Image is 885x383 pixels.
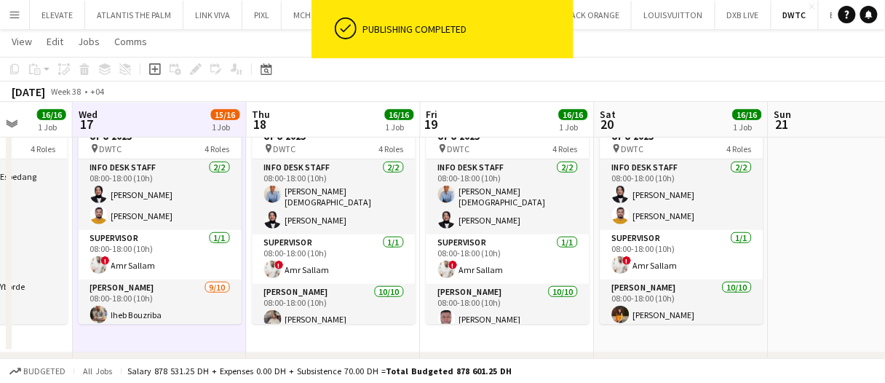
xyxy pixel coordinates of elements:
[426,108,590,324] app-job-card: 08:00-18:00 (10h)16/16UPU 2025 DWTC4 RolesInfo desk staff2/208:00-18:00 (10h)[PERSON_NAME][DEMOGR...
[622,143,644,154] span: DWTC
[108,32,153,51] a: Comms
[253,108,416,324] app-job-card: 08:00-18:00 (10h)16/16UPU 2025 DWTC4 RolesInfo desk staff2/208:00-18:00 (10h)[PERSON_NAME][DEMOGR...
[7,363,68,379] button: Budgeted
[772,116,792,133] span: 21
[85,1,183,29] button: ATLANTIS THE PALM
[386,366,512,376] span: Total Budgeted 878 601.25 DH
[127,366,512,376] div: Salary 878 531.25 DH + Expenses 0.00 DH + Subsistence 70.00 DH =
[211,109,240,120] span: 15/16
[379,143,404,154] span: 4 Roles
[31,143,56,154] span: 4 Roles
[282,1,549,29] button: MCH Global (EXPOMOBILIA MCH GLOBAL ME LIVE MARKETING LLC)
[426,234,590,284] app-card-role: Supervisor1/108:00-18:00 (10h)!Amr Sallam
[385,109,414,120] span: 16/16
[549,1,632,29] button: BLACK ORANGE
[774,108,792,121] span: Sun
[274,143,296,154] span: DWTC
[559,109,588,120] span: 16/16
[727,143,752,154] span: 4 Roles
[632,1,715,29] button: LOUIS VUITTON
[72,32,106,51] a: Jobs
[362,23,568,36] div: Publishing completed
[12,84,45,99] div: [DATE]
[598,116,616,133] span: 20
[553,143,578,154] span: 4 Roles
[600,108,616,121] span: Sat
[30,1,85,29] button: ELEVATE
[600,159,763,230] app-card-role: Info desk staff2/208:00-18:00 (10h)[PERSON_NAME][PERSON_NAME]
[79,159,242,230] app-card-role: Info desk staff2/208:00-18:00 (10h)[PERSON_NAME][PERSON_NAME]
[205,143,230,154] span: 4 Roles
[448,143,470,154] span: DWTC
[79,230,242,280] app-card-role: Supervisor1/108:00-18:00 (10h)!Amr Sallam
[600,108,763,324] app-job-card: 08:00-18:00 (10h)16/16UPU 2025 DWTC4 RolesInfo desk staff2/208:00-18:00 (10h)[PERSON_NAME][PERSON...
[715,1,771,29] button: DXB LIVE
[426,108,438,121] span: Fri
[623,256,632,265] span: !
[253,234,416,284] app-card-role: Supervisor1/108:00-18:00 (10h)!Amr Sallam
[23,366,66,376] span: Budgeted
[6,32,38,51] a: View
[100,143,122,154] span: DWTC
[79,108,242,324] app-job-card: 08:00-18:00 (10h)15/16UPU 2025 DWTC4 RolesInfo desk staff2/208:00-18:00 (10h)[PERSON_NAME][PERSON...
[114,35,147,48] span: Comms
[76,116,98,133] span: 17
[386,122,413,133] div: 1 Job
[600,230,763,280] app-card-role: Supervisor1/108:00-18:00 (10h)!Amr Sallam
[733,109,762,120] span: 16/16
[560,122,587,133] div: 1 Job
[12,35,32,48] span: View
[41,32,69,51] a: Edit
[424,116,438,133] span: 19
[771,1,819,29] button: DWTC
[275,261,284,269] span: !
[37,109,66,120] span: 16/16
[250,116,271,133] span: 18
[242,1,282,29] button: PIXL
[47,35,63,48] span: Edit
[449,261,458,269] span: !
[38,122,66,133] div: 1 Job
[183,1,242,29] button: LINK VIVA
[101,256,110,265] span: !
[734,122,761,133] div: 1 Job
[90,86,104,97] div: +04
[426,159,590,234] app-card-role: Info desk staff2/208:00-18:00 (10h)[PERSON_NAME][DEMOGRAPHIC_DATA] [PERSON_NAME][PERSON_NAME]
[23,358,77,372] div: Boat Show
[48,86,84,97] span: Week 38
[253,108,271,121] span: Thu
[212,122,239,133] div: 1 Job
[80,366,115,376] span: All jobs
[253,159,416,234] app-card-role: Info desk staff2/208:00-18:00 (10h)[PERSON_NAME][DEMOGRAPHIC_DATA] [PERSON_NAME][PERSON_NAME]
[79,108,98,121] span: Wed
[78,35,100,48] span: Jobs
